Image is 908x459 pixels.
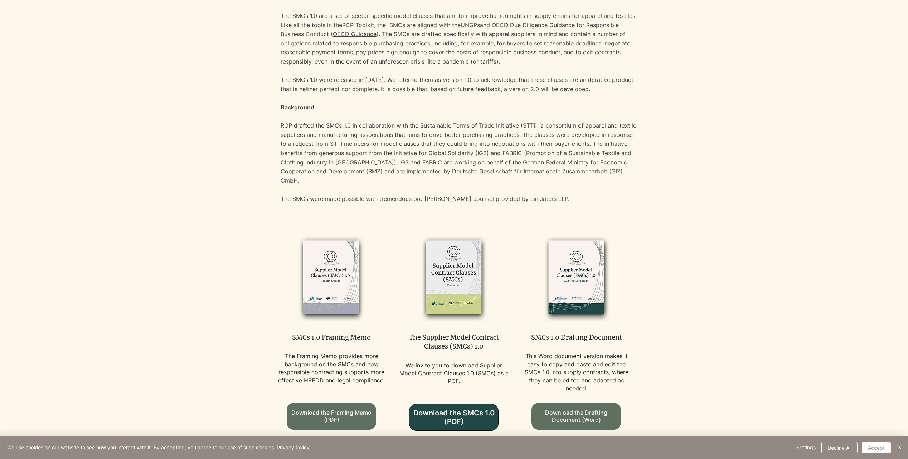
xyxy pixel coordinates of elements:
p: We invite you to download Supplier Model Contract Clauses 1.0 (SMCs) as a PDF. [398,361,510,385]
a: RCP Toolkit [342,21,374,29]
a: Download the SMCs 1.0 (PDF) [409,404,499,431]
a: Download the Drafting Document (Word) [531,403,621,430]
span: Download the Drafting Document (Word) [531,409,621,423]
a: Download the Framing Memo (PDF) [287,403,376,430]
button: Accept [862,442,891,453]
p: The Framing Memo provides more background on the SMCs and how responsible contracting supports mo... [276,352,388,384]
img: smcs_1_edited.png [405,233,502,322]
img: Close [895,443,904,451]
img: smcs_drafting_doc_edited.png [528,233,625,322]
button: Close [895,442,904,453]
span: Background [281,104,314,111]
a: Privacy Policy [277,444,310,450]
a: OECD Guidance [333,30,377,38]
span: Settings [796,442,816,453]
p: SMCs 1.0 Framing Memo [276,333,388,342]
p: The SMCs 1.0 were released in [DATE]. We refer to them as version 1.0 to acknowledge that these c... [281,75,638,103]
p: RCP drafted the SMCs 1.0 in collaboration with the Sustainable Terms of Trade Initiative (STTI), ... [281,121,638,194]
span: Download the SMCs 1.0 (PDF) [409,409,498,426]
p: The SMCs were made possible with tremendous pro [PERSON_NAME] counsel provided by Linklaters LLP. [281,194,638,204]
p: The SMCs 1.0 are a set of sector-specific model clauses that aim to improve human rights in suppl... [281,11,638,66]
a: UNGPs [461,21,480,29]
span: Download the Framing Memo (PDF) [291,409,372,423]
p: SMCs 1.0 Drafting Document [520,333,632,342]
span: We use cookies on our website to see how you interact with it. By accepting, you agree to our use... [7,444,310,451]
button: Decline All [821,442,858,453]
img: SMCS_framing-memo_edited.png [283,233,380,322]
p: The Supplier Model Contract Clauses (SMCs) 1.0 [398,333,510,351]
p: This Word document version makes it easy to copy and paste and edit the SMCs 1.0 into supply cont... [520,352,632,392]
